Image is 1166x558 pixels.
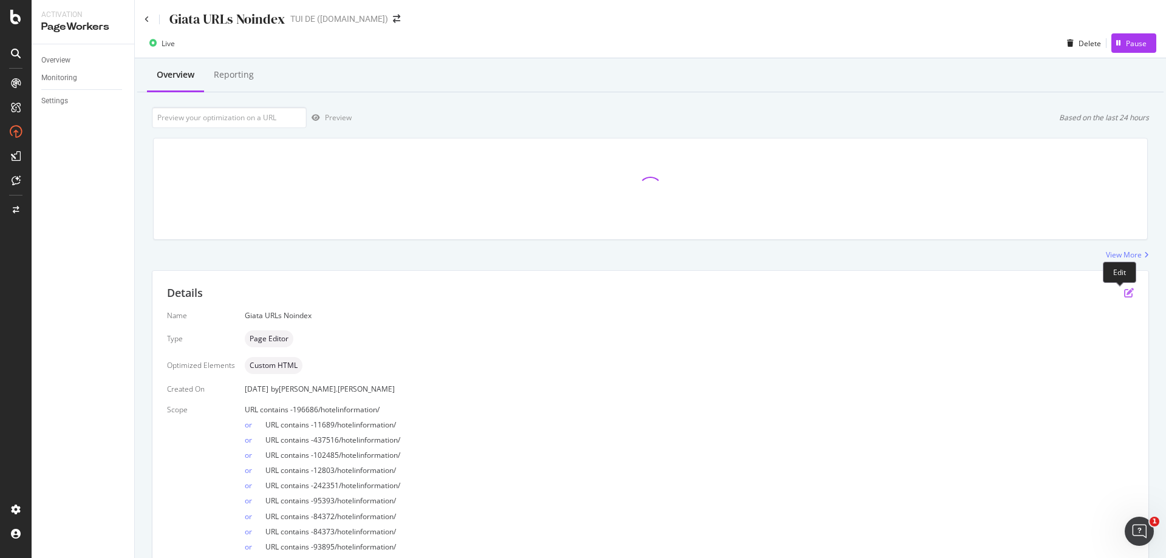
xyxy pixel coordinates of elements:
[41,95,68,107] div: Settings
[41,10,124,20] div: Activation
[1062,33,1101,53] button: Delete
[1111,33,1156,53] button: Pause
[167,285,203,301] div: Details
[271,384,395,394] div: by [PERSON_NAME].[PERSON_NAME]
[167,333,235,344] div: Type
[265,511,396,522] span: URL contains -84372/hotelinformation/
[245,330,293,347] div: neutral label
[245,526,265,537] div: or
[265,450,400,460] span: URL contains -102485/hotelinformation/
[145,16,149,23] a: Click to go back
[265,435,400,445] span: URL contains -437516/hotelinformation/
[290,13,388,25] div: TUI DE ([DOMAIN_NAME])
[167,360,235,370] div: Optimized Elements
[245,357,302,374] div: neutral label
[245,480,265,491] div: or
[152,107,307,128] input: Preview your optimization on a URL
[157,69,194,81] div: Overview
[41,72,126,84] a: Monitoring
[250,362,298,369] span: Custom HTML
[265,480,400,491] span: URL contains -242351/hotelinformation/
[41,72,77,84] div: Monitoring
[1150,517,1159,526] span: 1
[325,112,352,123] div: Preview
[245,384,1134,394] div: [DATE]
[41,95,126,107] a: Settings
[169,10,285,29] div: Giata URLs Noindex
[393,15,400,23] div: arrow-right-arrow-left
[1059,112,1149,123] div: Based on the last 24 hours
[265,526,396,537] span: URL contains -84373/hotelinformation/
[265,495,396,506] span: URL contains -95393/hotelinformation/
[307,108,352,128] button: Preview
[245,404,380,415] span: URL contains -196686/hotelinformation/
[265,465,396,475] span: URL contains -12803/hotelinformation/
[41,54,126,67] a: Overview
[167,384,235,394] div: Created On
[245,542,265,552] div: or
[167,310,235,321] div: Name
[167,404,235,415] div: Scope
[1103,262,1136,283] div: Edit
[245,435,265,445] div: or
[265,420,396,430] span: URL contains -11689/hotelinformation/
[1106,250,1142,260] div: View More
[41,54,70,67] div: Overview
[1126,38,1147,49] div: Pause
[162,38,175,49] div: Live
[245,310,1134,321] div: Giata URLs Noindex
[1106,250,1149,260] a: View More
[41,20,124,34] div: PageWorkers
[265,542,396,552] span: URL contains -93895/hotelinformation/
[1125,517,1154,546] iframe: Intercom live chat
[245,511,265,522] div: or
[245,465,265,475] div: or
[245,495,265,506] div: or
[245,420,265,430] div: or
[245,450,265,460] div: or
[1124,288,1134,298] div: pen-to-square
[214,69,254,81] div: Reporting
[250,335,288,342] span: Page Editor
[1079,38,1101,49] div: Delete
